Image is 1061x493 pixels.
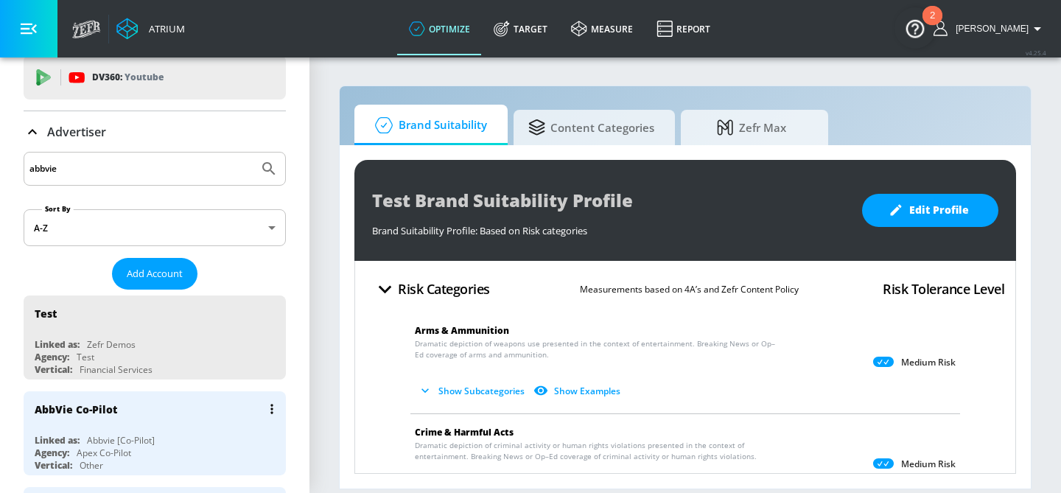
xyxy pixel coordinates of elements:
[35,434,80,447] div: Linked as:
[580,282,799,297] p: Measurements based on 4A’s and Zefr Content Policy
[930,15,935,35] div: 2
[528,110,654,145] span: Content Categories
[415,324,509,337] span: Arms & Ammunition
[35,351,69,363] div: Agency:
[24,111,286,153] div: Advertiser
[934,20,1046,38] button: [PERSON_NAME]
[1026,49,1046,57] span: v 4.25.4
[369,108,487,143] span: Brand Suitability
[894,7,936,49] button: Open Resource Center, 2 new notifications
[24,55,286,99] div: DV360: Youtube
[24,296,286,380] div: TestLinked as:Zefr DemosAgency:TestVertical:Financial Services
[35,338,80,351] div: Linked as:
[883,279,1004,299] h4: Risk Tolerance Level
[42,204,74,214] label: Sort By
[112,258,197,290] button: Add Account
[143,22,185,35] div: Atrium
[645,2,722,55] a: Report
[127,265,183,282] span: Add Account
[116,18,185,40] a: Atrium
[35,447,69,459] div: Agency:
[366,272,496,307] button: Risk Categories
[92,69,164,85] p: DV360:
[415,440,777,462] span: Dramatic depiction of criminal activity or human rights violations presented in the context of en...
[415,426,514,438] span: Crime & Harmful Acts
[901,458,956,470] p: Medium Risk
[950,24,1029,34] span: login as: wayne.auduong@zefr.com
[559,2,645,55] a: measure
[398,279,490,299] h4: Risk Categories
[415,379,530,403] button: Show Subcategories
[80,363,153,376] div: Financial Services
[29,159,253,178] input: Search by name
[530,379,626,403] button: Show Examples
[35,307,57,321] div: Test
[77,351,94,363] div: Test
[35,459,72,472] div: Vertical:
[24,391,286,475] div: AbbVie Co-PilotLinked as:Abbvie [Co-Pilot]Agency:Apex Co-PilotVertical:Other
[24,209,286,246] div: A-Z
[35,363,72,376] div: Vertical:
[372,217,847,237] div: Brand Suitability Profile: Based on Risk categories
[47,124,106,140] p: Advertiser
[125,69,164,85] p: Youtube
[892,201,969,220] span: Edit Profile
[87,434,155,447] div: Abbvie [Co-Pilot]
[35,402,117,416] div: AbbVie Co-Pilot
[80,459,103,472] div: Other
[901,357,956,368] p: Medium Risk
[415,338,777,360] span: Dramatic depiction of weapons use presented in the context of entertainment. Breaking News or Op–...
[482,2,559,55] a: Target
[253,153,285,185] button: Submit Search
[87,338,136,351] div: Zefr Demos
[862,194,998,227] button: Edit Profile
[696,110,808,145] span: Zefr Max
[397,2,482,55] a: optimize
[77,447,131,459] div: Apex Co-Pilot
